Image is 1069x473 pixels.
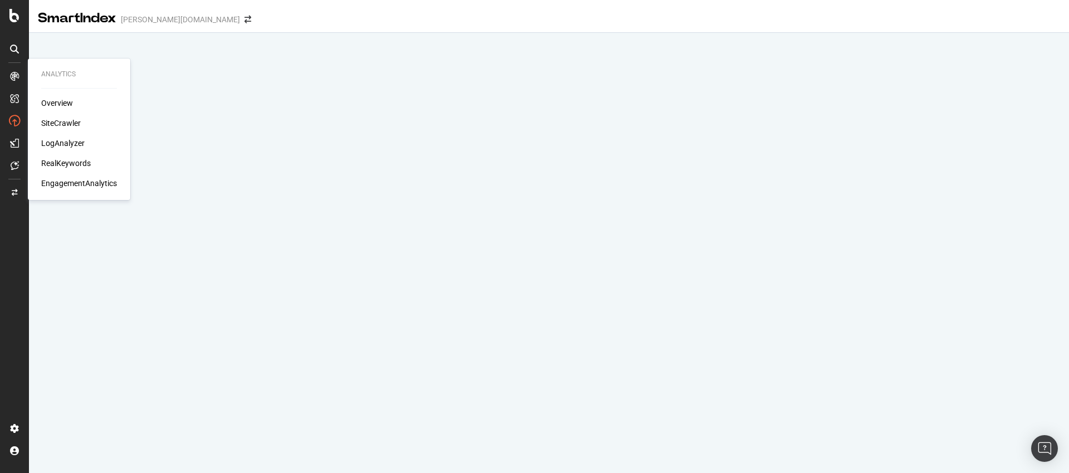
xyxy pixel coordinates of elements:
a: EngagementAnalytics [41,178,117,189]
a: SiteCrawler [41,118,81,129]
div: Open Intercom Messenger [1031,435,1058,462]
a: RealKeywords [41,158,91,169]
div: SmartIndex [38,9,116,28]
div: arrow-right-arrow-left [244,16,251,23]
a: LogAnalyzer [41,138,85,149]
a: Overview [41,97,73,109]
div: [PERSON_NAME][DOMAIN_NAME] [121,14,240,25]
div: Analytics [41,70,117,79]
